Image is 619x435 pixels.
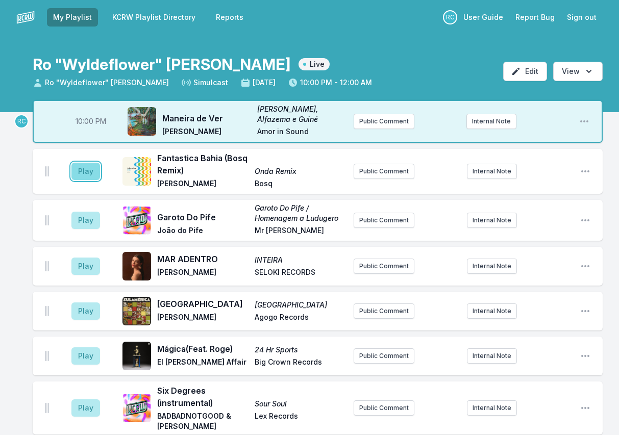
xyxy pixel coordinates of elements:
[467,213,517,228] button: Internal Note
[157,211,249,223] span: Garoto Do Pife
[255,411,346,431] span: Lex Records
[16,8,35,27] img: logo-white-87cec1fa9cbef997252546196dc51331.png
[255,166,346,176] span: Onda Remix
[255,225,346,238] span: Mr [PERSON_NAME]
[354,259,414,274] button: Public Comment
[257,104,346,124] span: [PERSON_NAME], Alfazema e Guiné
[255,312,346,324] span: Agogo Records
[580,306,590,316] button: Open playlist item options
[257,126,346,139] span: Amor in Sound
[255,255,346,265] span: INTEIRA
[45,306,49,316] img: Drag Handle
[122,252,151,280] img: INTEIRA
[467,400,517,416] button: Internal Note
[457,8,509,27] a: User Guide
[580,166,590,176] button: Open playlist item options
[157,152,249,176] span: Fantastica Bahia (Bosq Remix)
[14,114,29,129] p: Rocio Contreras
[157,411,249,431] span: BADBADNOTGOOD & [PERSON_NAME]
[354,348,414,364] button: Public Comment
[354,303,414,319] button: Public Comment
[106,8,202,27] a: KCRW Playlist Directory
[157,298,249,310] span: [GEOGRAPHIC_DATA]
[122,206,151,235] img: Garoto Do Pife / Homenagem a Ludugero
[255,345,346,355] span: 24 Hr Sports
[255,357,346,369] span: Big Crown Records
[443,10,457,24] p: Rocio Contreras
[45,351,49,361] img: Drag Handle
[255,399,346,409] span: Sour Soul
[509,8,561,27] a: Report Bug
[122,297,151,325] img: Sulamérica
[354,400,414,416] button: Public Comment
[122,394,151,422] img: Sour Soul
[288,78,372,88] span: 10:00 PM - 12:00 AM
[157,312,249,324] span: [PERSON_NAME]
[122,157,151,186] img: Onda Remix
[466,114,516,129] button: Internal Note
[157,267,249,279] span: [PERSON_NAME]
[467,303,517,319] button: Internal Note
[157,357,249,369] span: El [PERSON_NAME] Affair
[157,225,249,238] span: João do Pife
[157,253,249,265] span: MAR ADENTRO
[45,215,49,225] img: Drag Handle
[240,78,276,88] span: [DATE]
[128,107,156,136] img: Arruda, Alfazema e Guiné
[76,116,106,126] span: Timestamp
[580,261,590,271] button: Open playlist item options
[157,385,249,409] span: Six Degrees (instrumental)
[354,213,414,228] button: Public Comment
[579,116,589,126] button: Open playlist item options
[45,261,49,271] img: Drag Handle
[255,203,346,223] span: Garoto Do Pife / Homenagem a Ludugero
[157,343,249,355] span: Mágica (Feat. Roge)
[71,347,100,365] button: Play
[299,58,330,70] span: Live
[354,114,414,129] button: Public Comment
[553,62,603,81] button: Open options
[162,126,251,139] span: [PERSON_NAME]
[71,399,100,417] button: Play
[580,215,590,225] button: Open playlist item options
[33,55,290,73] h1: Ro "Wyldeflower" [PERSON_NAME]
[255,267,346,279] span: SELOKI RECORDS
[467,164,517,179] button: Internal Note
[255,178,346,191] span: Bosq
[122,342,151,370] img: 24 Hr Sports
[162,112,251,124] span: Maneira de Ver
[45,166,49,176] img: Drag Handle
[71,212,100,229] button: Play
[71,302,100,320] button: Play
[47,8,98,27] a: My Playlist
[503,62,547,81] button: Edit
[561,8,603,27] button: Sign out
[71,258,100,275] button: Play
[45,403,49,413] img: Drag Handle
[467,348,517,364] button: Internal Note
[210,8,250,27] a: Reports
[33,78,169,88] span: Ro "Wyldeflower" [PERSON_NAME]
[467,259,517,274] button: Internal Note
[580,351,590,361] button: Open playlist item options
[157,178,249,191] span: [PERSON_NAME]
[354,164,414,179] button: Public Comment
[71,163,100,180] button: Play
[255,300,346,310] span: [GEOGRAPHIC_DATA]
[580,403,590,413] button: Open playlist item options
[181,78,228,88] span: Simulcast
